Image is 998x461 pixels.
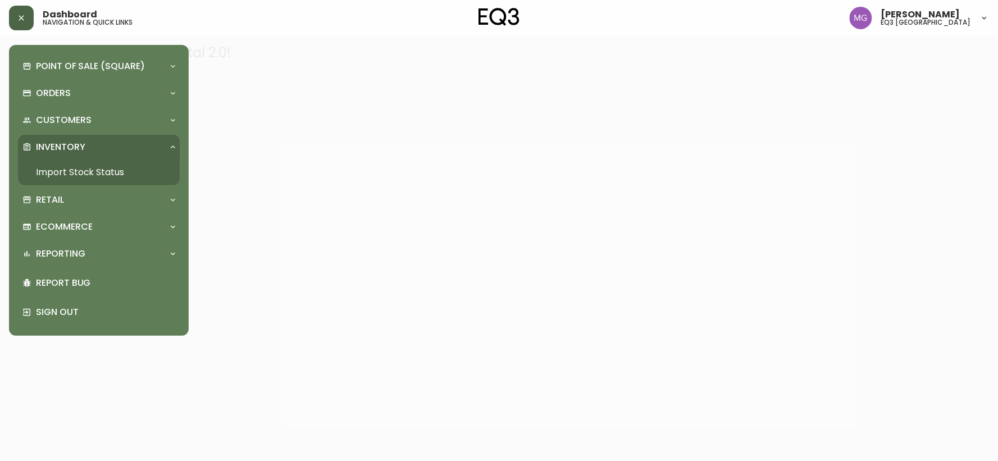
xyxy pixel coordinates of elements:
[18,241,180,266] div: Reporting
[36,277,175,289] p: Report Bug
[43,19,133,26] h5: navigation & quick links
[18,268,180,298] div: Report Bug
[18,81,180,106] div: Orders
[36,141,85,153] p: Inventory
[18,108,180,133] div: Customers
[36,221,93,233] p: Ecommerce
[36,194,64,206] p: Retail
[36,114,92,126] p: Customers
[18,298,180,327] div: Sign Out
[36,60,145,72] p: Point of Sale (Square)
[850,7,872,29] img: de8837be2a95cd31bb7c9ae23fe16153
[18,135,180,159] div: Inventory
[36,306,175,318] p: Sign Out
[36,87,71,99] p: Orders
[18,214,180,239] div: Ecommerce
[479,8,520,26] img: logo
[43,10,97,19] span: Dashboard
[18,159,180,185] a: Import Stock Status
[18,188,180,212] div: Retail
[18,54,180,79] div: Point of Sale (Square)
[881,10,960,19] span: [PERSON_NAME]
[881,19,971,26] h5: eq3 [GEOGRAPHIC_DATA]
[36,248,85,260] p: Reporting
